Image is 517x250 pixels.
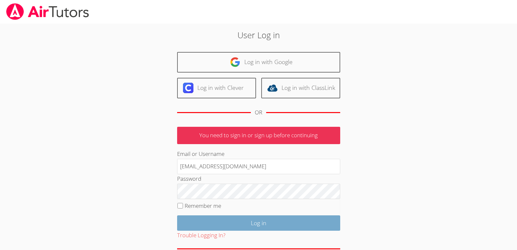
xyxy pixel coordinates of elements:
label: Email or Username [177,150,224,158]
img: google-logo-50288ca7cdecda66e5e0955fdab243c47b7ad437acaf1139b6f446037453330a.svg [230,57,240,67]
img: airtutors_banner-c4298cdbf04f3fff15de1276eac7730deb9818008684d7c2e4769d2f7ddbe033.png [6,3,90,20]
p: You need to sign in or sign up before continuing [177,127,340,144]
label: Remember me [185,202,221,209]
a: Log in with Google [177,52,340,73]
img: clever-logo-6eab21bc6e7a338710f1a6ff85c0baf02591cd810cc4098c63d3a4b26e2feb20.svg [183,83,193,93]
h2: User Log in [119,29,398,41]
button: Trouble Logging In? [177,231,225,240]
a: Log in with ClassLink [261,78,340,98]
img: classlink-logo-d6bb404cc1216ec64c9a2012d9dc4662098be43eaf13dc465df04b49fa7ab582.svg [267,83,278,93]
label: Password [177,175,201,182]
a: Log in with Clever [177,78,256,98]
input: Log in [177,215,340,231]
div: OR [255,108,262,117]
